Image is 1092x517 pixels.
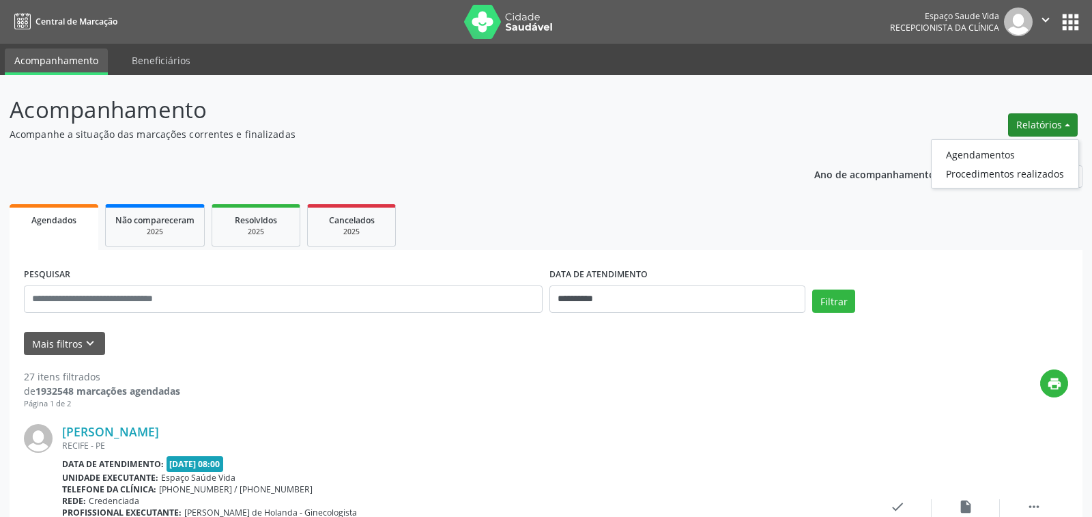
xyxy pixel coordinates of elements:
i:  [1038,12,1053,27]
div: de [24,384,180,398]
span: Espaço Saúde Vida [161,472,235,484]
a: [PERSON_NAME] [62,424,159,439]
span: Não compareceram [115,214,195,226]
span: [PHONE_NUMBER] / [PHONE_NUMBER] [159,484,313,495]
i: check [890,499,905,514]
span: Recepcionista da clínica [890,22,999,33]
a: Agendamentos [932,145,1078,164]
div: 27 itens filtrados [24,369,180,384]
button: Relatórios [1008,113,1078,137]
div: 2025 [115,227,195,237]
a: Procedimentos realizados [932,164,1078,183]
span: Agendados [31,214,76,226]
i:  [1026,499,1041,514]
span: Central de Marcação [35,16,117,27]
i: print [1047,376,1062,391]
label: PESQUISAR [24,264,70,285]
button: apps [1059,10,1082,34]
p: Acompanhamento [10,93,760,127]
button: Mais filtroskeyboard_arrow_down [24,332,105,356]
i: insert_drive_file [958,499,973,514]
a: Beneficiários [122,48,200,72]
ul: Relatórios [931,139,1079,188]
p: Acompanhe a situação das marcações correntes e finalizadas [10,127,760,141]
b: Data de atendimento: [62,458,164,470]
b: Telefone da clínica: [62,484,156,495]
span: Credenciada [89,495,139,507]
a: Central de Marcação [10,10,117,33]
p: Ano de acompanhamento [814,165,935,182]
b: Rede: [62,495,86,507]
div: 2025 [317,227,386,237]
button: Filtrar [812,290,855,313]
img: img [24,424,53,453]
span: Resolvidos [235,214,277,226]
div: 2025 [222,227,290,237]
div: Espaço Saude Vida [890,10,999,22]
span: [DATE] 08:00 [167,456,224,472]
img: img [1004,8,1033,36]
i: keyboard_arrow_down [83,336,98,351]
div: RECIFE - PE [62,440,863,451]
b: Unidade executante: [62,472,158,484]
a: Acompanhamento [5,48,108,75]
div: Página 1 de 2 [24,398,180,410]
button:  [1033,8,1059,36]
strong: 1932548 marcações agendadas [35,385,180,397]
label: DATA DE ATENDIMENTO [549,264,648,285]
button: print [1040,369,1068,397]
span: Cancelados [329,214,375,226]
